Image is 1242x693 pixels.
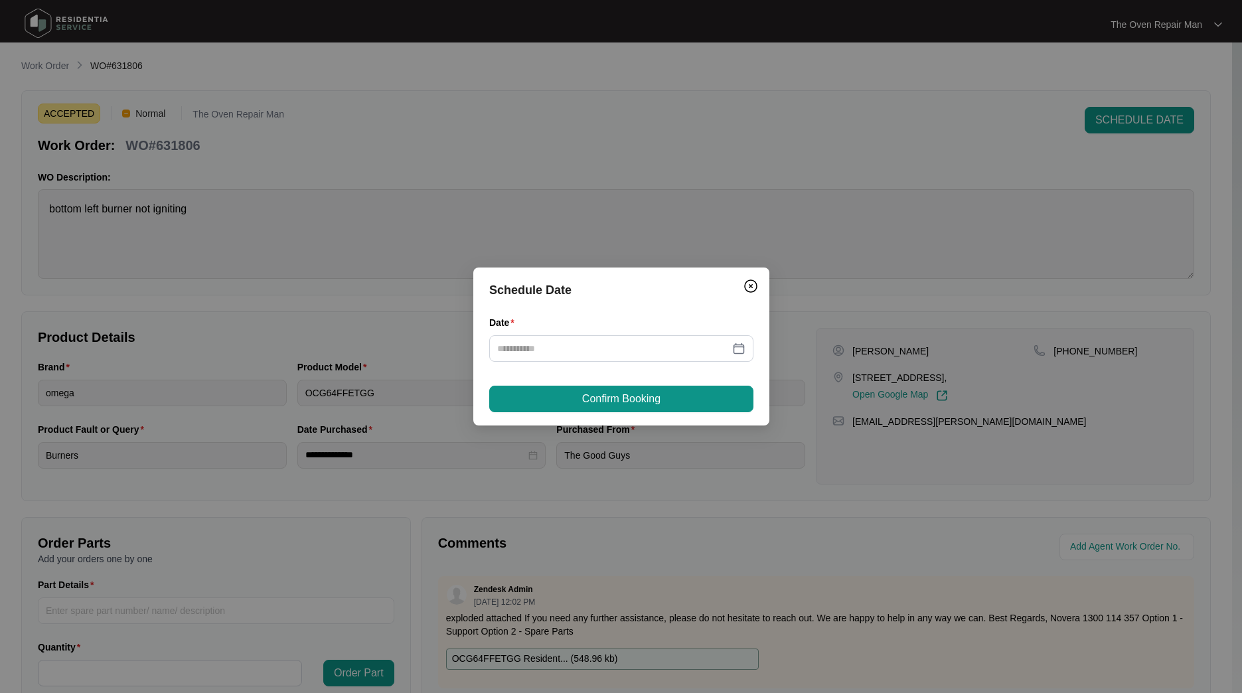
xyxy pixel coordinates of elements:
button: Confirm Booking [489,386,753,412]
div: Schedule Date [489,281,753,299]
label: Date [489,316,520,329]
span: Confirm Booking [582,391,660,407]
img: closeCircle [743,278,759,294]
input: Date [497,341,730,356]
button: Close [740,275,761,297]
